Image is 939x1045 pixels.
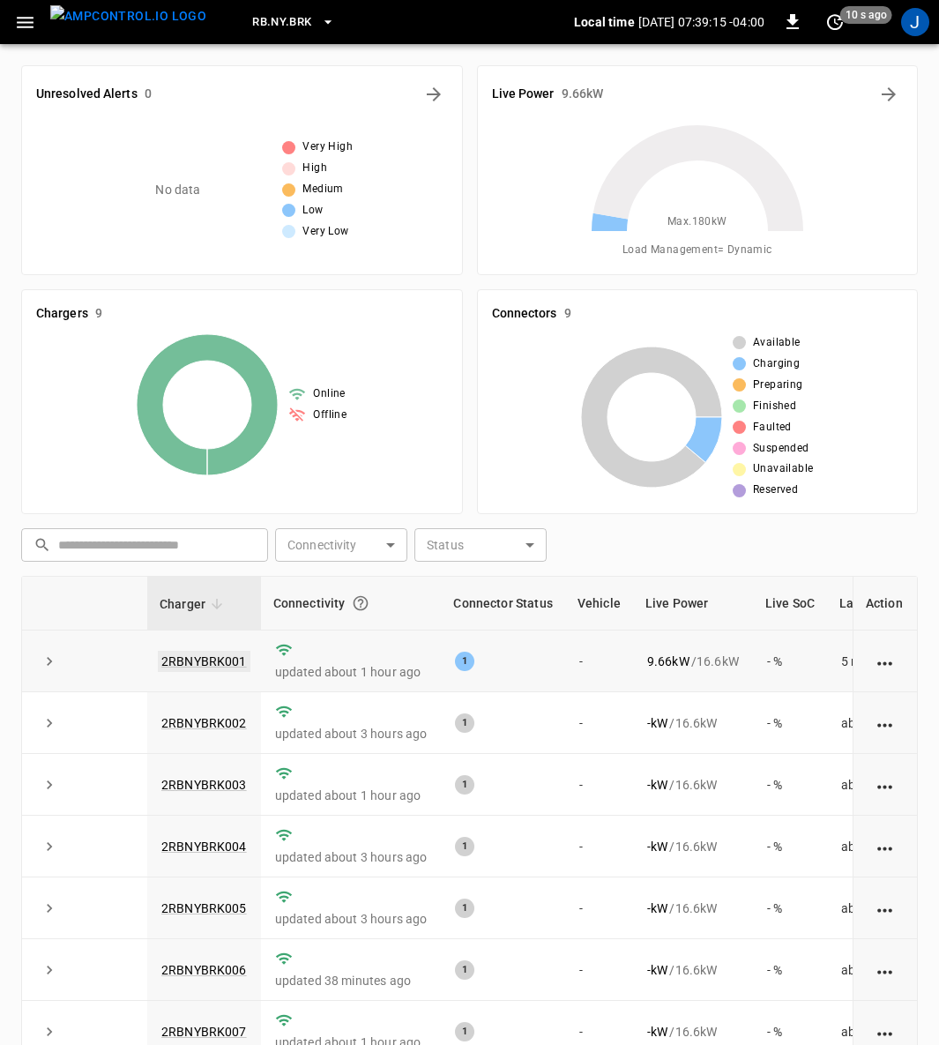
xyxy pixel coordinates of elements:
div: 1 [455,960,474,980]
div: / 16.6 kW [647,714,739,732]
img: ampcontrol.io logo [50,5,206,27]
span: Available [753,334,801,352]
a: 2RBNYBRK007 [161,1025,247,1039]
div: / 16.6 kW [647,1023,739,1041]
span: 10 s ago [840,6,892,24]
div: / 16.6 kW [647,776,739,794]
span: Suspended [753,440,809,458]
span: Max. 180 kW [667,213,727,231]
button: Energy Overview [875,80,903,108]
td: - [565,816,633,877]
div: action cell options [875,714,897,732]
p: - kW [647,899,667,917]
p: - kW [647,1023,667,1041]
span: Offline [313,407,347,424]
button: expand row [36,772,63,798]
td: - [565,754,633,816]
h6: Chargers [36,304,88,324]
div: Connectivity [273,587,429,619]
p: updated about 1 hour ago [275,663,428,681]
div: / 16.6 kW [647,961,739,979]
span: Load Management = Dynamic [622,242,772,259]
div: / 16.6 kW [647,653,739,670]
p: 9.66 kW [647,653,689,670]
button: set refresh interval [821,8,849,36]
h6: 0 [145,85,152,104]
h6: 9 [564,304,571,324]
span: Preparing [753,377,803,394]
td: - % [753,631,827,692]
div: profile-icon [901,8,929,36]
div: 1 [455,713,474,733]
span: Faulted [753,419,792,437]
button: expand row [36,957,63,983]
div: action cell options [875,776,897,794]
div: action cell options [875,961,897,979]
td: - % [753,877,827,939]
span: Reserved [753,481,798,499]
span: Very High [302,138,353,156]
span: Unavailable [753,460,813,478]
span: Finished [753,398,796,415]
button: RB.NY.BRK [245,5,341,40]
h6: Unresolved Alerts [36,85,138,104]
span: High [302,160,327,177]
h6: 9 [95,304,102,324]
td: - [565,939,633,1001]
h6: Connectors [492,304,557,324]
p: updated about 3 hours ago [275,725,428,743]
span: RB.NY.BRK [252,12,311,33]
span: Medium [302,181,343,198]
td: - [565,877,633,939]
button: expand row [36,895,63,922]
div: 1 [455,775,474,795]
td: - [565,631,633,692]
p: - kW [647,776,667,794]
h6: 9.66 kW [562,85,604,104]
span: Very Low [302,223,348,241]
div: / 16.6 kW [647,899,739,917]
td: - % [753,939,827,1001]
button: Connection between the charger and our software. [345,587,376,619]
th: Live Power [633,577,753,631]
div: action cell options [875,838,897,855]
div: action cell options [875,899,897,917]
a: 2RBNYBRK004 [161,840,247,854]
button: All Alerts [420,80,448,108]
p: updated about 3 hours ago [275,910,428,928]
p: updated about 3 hours ago [275,848,428,866]
p: Local time [574,13,635,31]
td: - [565,692,633,754]
a: 2RBNYBRK001 [158,651,250,672]
div: action cell options [875,1023,897,1041]
p: [DATE] 07:39:15 -04:00 [638,13,764,31]
a: 2RBNYBRK003 [161,778,247,792]
td: - % [753,692,827,754]
p: - kW [647,838,667,855]
div: 1 [455,1022,474,1041]
button: expand row [36,1019,63,1045]
a: 2RBNYBRK002 [161,716,247,730]
p: updated 38 minutes ago [275,972,428,989]
div: 1 [455,837,474,856]
th: Action [853,577,917,631]
h6: Live Power [492,85,555,104]
p: - kW [647,961,667,979]
th: Live SoC [753,577,827,631]
td: - % [753,816,827,877]
p: No data [155,181,200,199]
span: Online [313,385,345,403]
th: Connector Status [441,577,564,631]
span: Charging [753,355,800,373]
span: Charger [160,593,228,615]
a: 2RBNYBRK006 [161,963,247,977]
button: expand row [36,710,63,736]
button: expand row [36,648,63,675]
div: / 16.6 kW [647,838,739,855]
th: Vehicle [565,577,633,631]
td: - % [753,754,827,816]
a: 2RBNYBRK005 [161,901,247,915]
div: action cell options [875,653,897,670]
div: 1 [455,652,474,671]
span: Low [302,202,323,220]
